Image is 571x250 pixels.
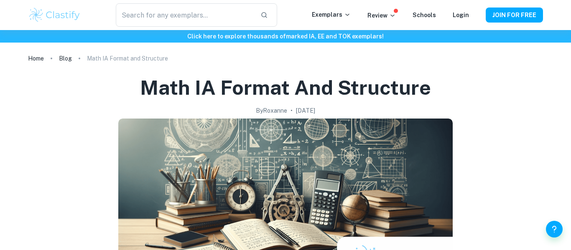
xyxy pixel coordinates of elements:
p: • [291,106,293,115]
p: Review [367,11,396,20]
p: Math IA Format and Structure [87,54,168,63]
h2: [DATE] [296,106,315,115]
img: Clastify logo [28,7,81,23]
a: Schools [413,12,436,18]
a: Login [453,12,469,18]
h1: Math IA Format and Structure [140,74,431,101]
button: Help and Feedback [546,221,563,237]
p: Exemplars [312,10,351,19]
a: Home [28,53,44,64]
h2: By Roxanne [256,106,287,115]
input: Search for any exemplars... [116,3,254,27]
a: Blog [59,53,72,64]
button: JOIN FOR FREE [486,8,543,23]
h6: Click here to explore thousands of marked IA, EE and TOK exemplars ! [2,32,569,41]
